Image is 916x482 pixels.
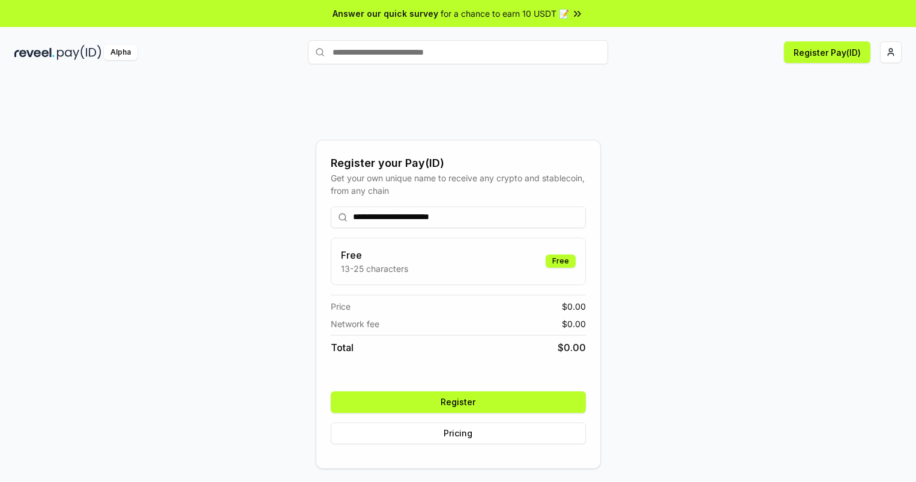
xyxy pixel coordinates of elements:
[331,172,586,197] div: Get your own unique name to receive any crypto and stablecoin, from any chain
[14,45,55,60] img: reveel_dark
[331,300,351,313] span: Price
[546,255,576,268] div: Free
[331,155,586,172] div: Register your Pay(ID)
[331,423,586,444] button: Pricing
[441,7,569,20] span: for a chance to earn 10 USDT 📝
[57,45,101,60] img: pay_id
[331,340,354,355] span: Total
[558,340,586,355] span: $ 0.00
[341,262,408,275] p: 13-25 characters
[333,7,438,20] span: Answer our quick survey
[341,248,408,262] h3: Free
[331,391,586,413] button: Register
[331,318,379,330] span: Network fee
[562,318,586,330] span: $ 0.00
[562,300,586,313] span: $ 0.00
[104,45,137,60] div: Alpha
[784,41,870,63] button: Register Pay(ID)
